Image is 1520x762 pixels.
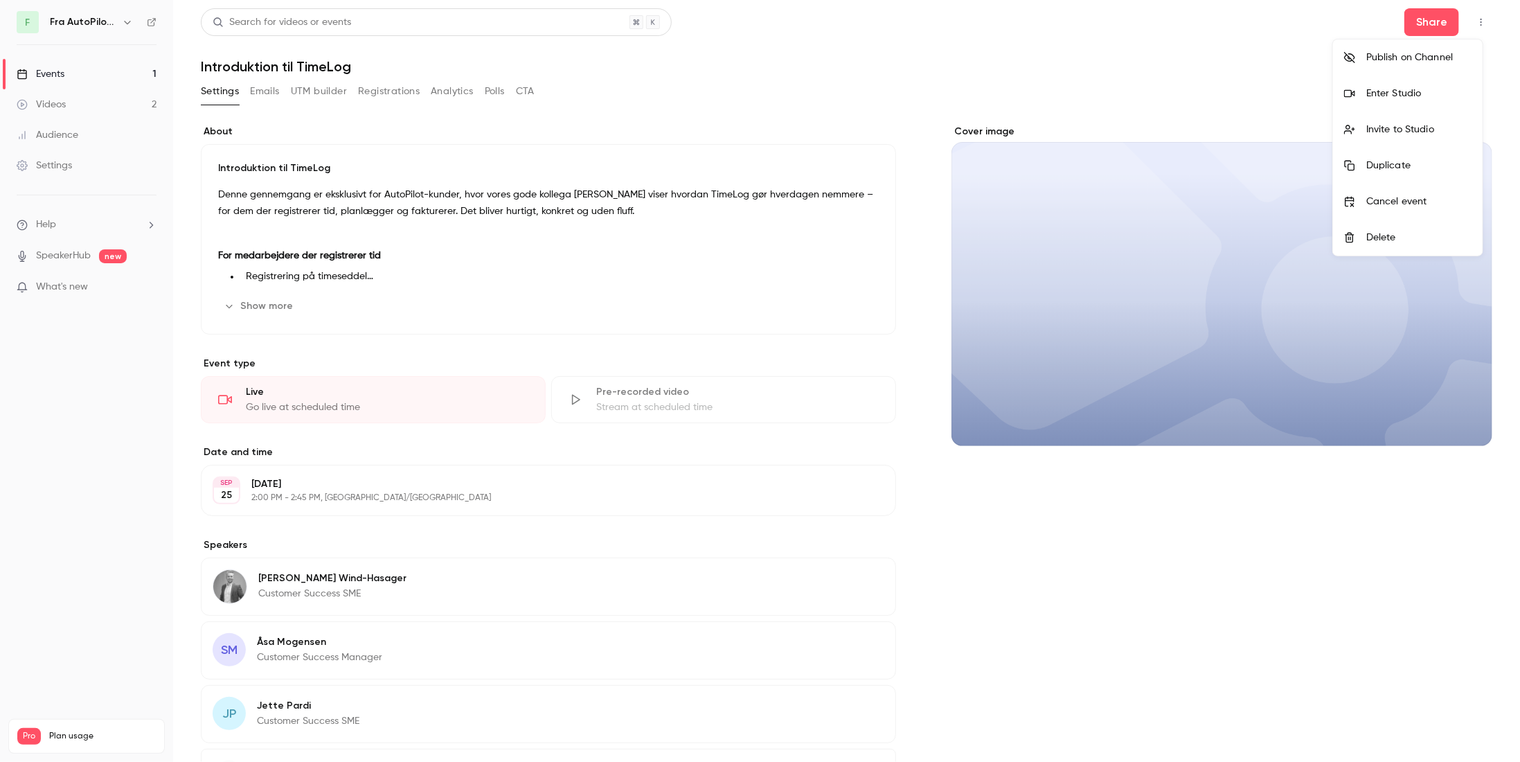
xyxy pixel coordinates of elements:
[1366,87,1472,100] div: Enter Studio
[1366,231,1472,245] div: Delete
[1366,159,1472,172] div: Duplicate
[1366,51,1472,64] div: Publish on Channel
[1366,195,1472,209] div: Cancel event
[1366,123,1472,136] div: Invite to Studio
